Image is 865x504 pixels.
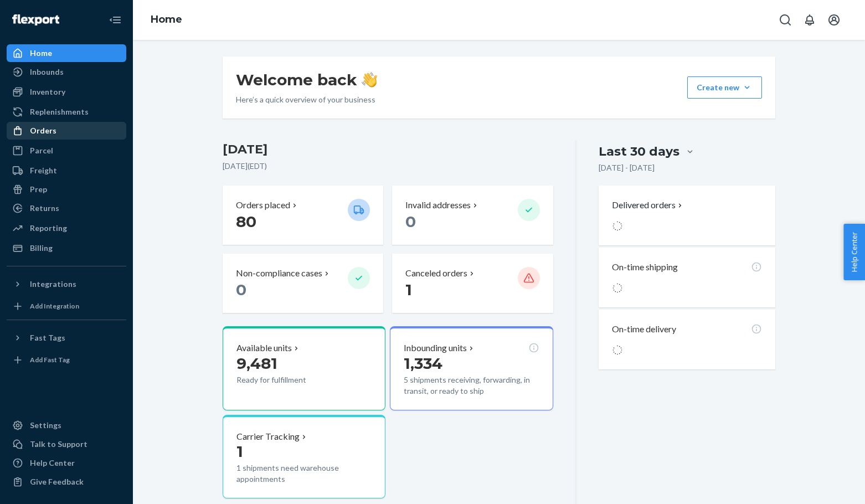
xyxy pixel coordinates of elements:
[7,473,126,491] button: Give Feedback
[7,63,126,81] a: Inbounds
[30,86,65,97] div: Inventory
[30,203,59,214] div: Returns
[7,162,126,179] a: Freight
[22,8,62,18] span: Support
[599,162,655,173] p: [DATE] - [DATE]
[30,66,64,78] div: Inbounds
[12,14,59,25] img: Flexport logo
[7,122,126,140] a: Orders
[612,199,684,212] button: Delivered orders
[30,476,84,487] div: Give Feedback
[223,254,383,313] button: Non-compliance cases 0
[843,224,865,280] button: Help Center
[30,243,53,254] div: Billing
[7,239,126,257] a: Billing
[7,103,126,121] a: Replenishments
[7,454,126,472] a: Help Center
[223,415,385,499] button: Carrier Tracking11 shipments need warehouse appointments
[30,145,53,156] div: Parcel
[362,72,377,88] img: hand-wave emoji
[404,374,539,397] p: 5 shipments receiving, forwarding, in transit, or ready to ship
[236,430,300,443] p: Carrier Tracking
[30,184,47,195] div: Prep
[30,165,57,176] div: Freight
[7,142,126,160] a: Parcel
[7,329,126,347] button: Fast Tags
[30,457,75,469] div: Help Center
[142,4,191,36] ol: breadcrumbs
[30,420,61,431] div: Settings
[236,199,290,212] p: Orders placed
[612,323,676,336] p: On-time delivery
[404,342,467,354] p: Inbounding units
[7,275,126,293] button: Integrations
[236,354,277,373] span: 9,481
[236,267,322,280] p: Non-compliance cases
[236,280,246,299] span: 0
[7,416,126,434] a: Settings
[405,280,412,299] span: 1
[7,351,126,369] a: Add Fast Tag
[30,279,76,290] div: Integrations
[104,9,126,31] button: Close Navigation
[7,219,126,237] a: Reporting
[236,442,243,461] span: 1
[392,254,553,313] button: Canceled orders 1
[30,48,52,59] div: Home
[223,141,553,158] h3: [DATE]
[687,76,762,99] button: Create new
[30,301,79,311] div: Add Integration
[392,186,553,245] button: Invalid addresses 0
[7,83,126,101] a: Inventory
[599,143,679,160] div: Last 30 days
[223,161,553,172] p: [DATE] ( EDT )
[30,106,89,117] div: Replenishments
[774,9,796,31] button: Open Search Box
[7,44,126,62] a: Home
[7,435,126,453] button: Talk to Support
[151,13,182,25] a: Home
[236,462,372,485] p: 1 shipments need warehouse appointments
[799,9,821,31] button: Open notifications
[823,9,845,31] button: Open account menu
[30,125,56,136] div: Orders
[236,94,377,105] p: Here’s a quick overview of your business
[30,223,67,234] div: Reporting
[236,342,292,354] p: Available units
[30,355,70,364] div: Add Fast Tag
[30,332,65,343] div: Fast Tags
[612,261,678,274] p: On-time shipping
[30,439,87,450] div: Talk to Support
[236,374,339,385] p: Ready for fulfillment
[7,181,126,198] a: Prep
[405,199,471,212] p: Invalid addresses
[223,326,385,410] button: Available units9,481Ready for fulfillment
[7,199,126,217] a: Returns
[7,297,126,315] a: Add Integration
[390,326,553,410] button: Inbounding units1,3345 shipments receiving, forwarding, in transit, or ready to ship
[236,212,256,231] span: 80
[405,267,467,280] p: Canceled orders
[405,212,416,231] span: 0
[223,186,383,245] button: Orders placed 80
[404,354,442,373] span: 1,334
[236,70,377,90] h1: Welcome back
